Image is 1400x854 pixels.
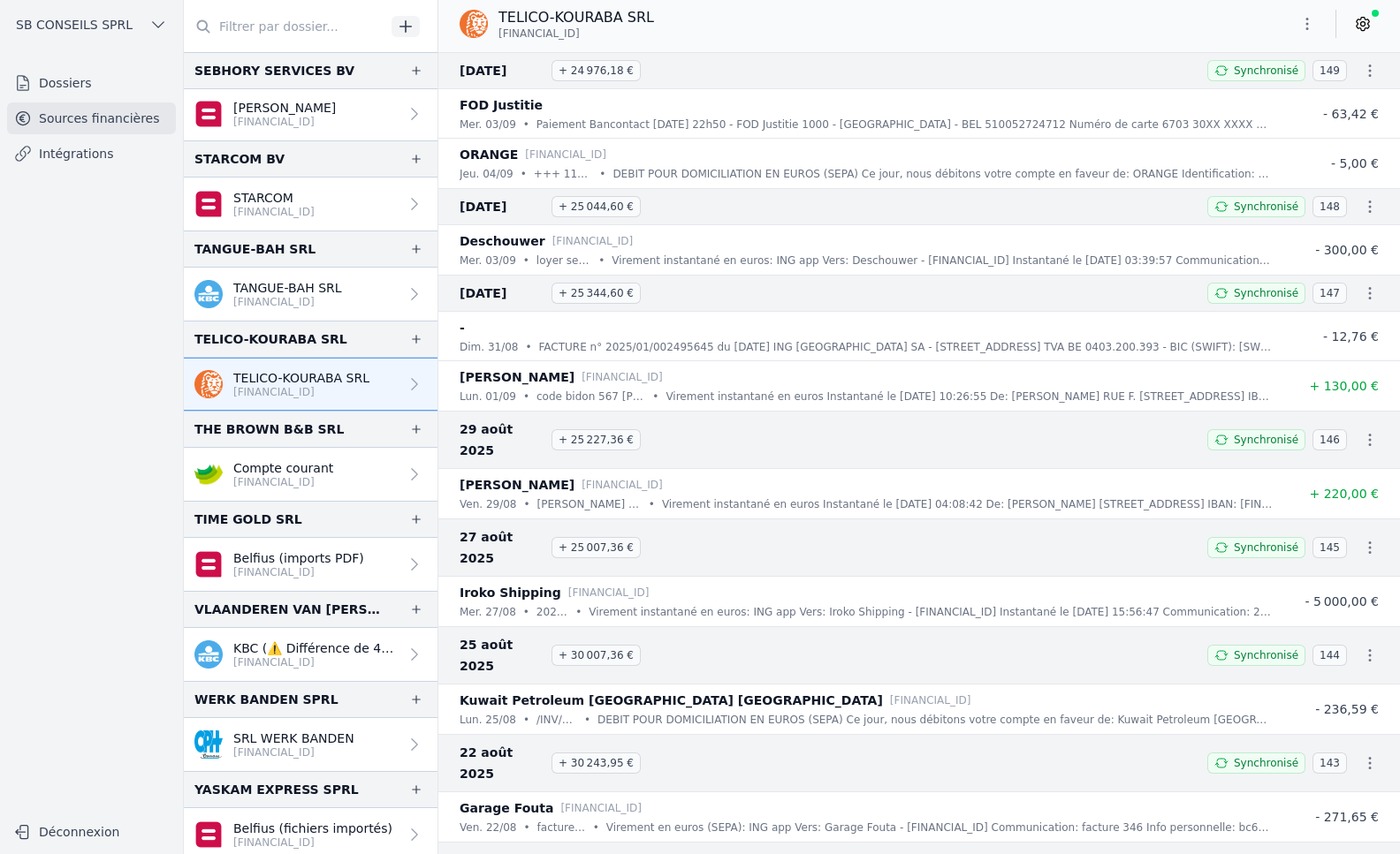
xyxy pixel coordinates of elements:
span: 27 août 2025 [460,526,544,569]
p: FOD Justitie [460,94,543,116]
p: [FINANCIAL_ID] [233,205,315,219]
span: Synchronisé [1234,200,1298,214]
span: 147 [1312,283,1347,304]
img: belfius-1.png [194,100,223,128]
span: Synchronisé [1234,286,1298,300]
p: Compte courant [233,459,333,477]
span: + 130,00 € [1309,379,1379,393]
p: Iroko Shipping [460,582,561,603]
p: KBC (⚠️ Différence de 49,50) [233,639,399,657]
span: Synchronisé [1234,756,1298,770]
span: + 25 344,60 € [552,283,641,304]
p: [FINANCIAL_ID] [890,692,971,709]
p: [FINANCIAL_ID] [233,385,369,399]
div: THE BROWN B&B SRL [194,419,344,440]
div: • [575,603,582,621]
p: lun. 25/08 [460,711,516,729]
p: [FINANCIAL_ID] [552,232,634,250]
span: - 236,59 € [1315,702,1379,716]
p: [FINANCIAL_ID] [233,745,354,760]
p: - [460,317,465,338]
div: • [593,819,599,836]
p: [FINANCIAL_ID] [525,146,606,163]
p: [PERSON_NAME] [460,474,574,495]
div: • [523,495,529,513]
p: ven. 29/08 [460,495,516,513]
button: SB CONSEILS SPRL [7,11,176,39]
span: Synchronisé [1234,540,1298,555]
span: - 5,00 € [1331,156,1379,170]
span: + 25 044,60 € [552,196,641,217]
span: 149 [1312,60,1347,81]
span: - 300,00 € [1315,243,1379,257]
img: crelan.png [194,460,223,488]
span: - 5 000,00 € [1305,594,1379,608]
p: /INV/BEB1735638 [DATE] [536,711,577,729]
a: Compte courant [FINANCIAL_ID] [184,448,437,501]
button: Déconnexion [7,818,176,846]
div: SEBHORY SERVICES BV [194,60,354,81]
div: • [521,165,527,183]
span: 25 août 2025 [460,634,544,676]
p: [FINANCIAL_ID] [233,835,392,850]
p: +++ 112 / 0922 / 56571 +++ [534,165,592,183]
a: KBC (⚠️ Différence de 49,50) [FINANCIAL_ID] [184,628,437,681]
div: • [599,165,605,183]
div: • [523,116,529,133]
img: belfius.png [194,190,223,218]
span: 148 [1312,196,1347,217]
span: [DATE] [460,196,544,217]
p: facture 346 [537,819,586,836]
span: [FINANCIAL_ID] [498,26,580,41]
a: TELICO-KOURABA SRL [FINANCIAL_ID] [184,358,437,411]
div: • [598,252,605,269]
div: • [652,388,658,405]
p: [FINANCIAL_ID] [233,565,364,579]
p: [FINANCIAL_ID] [233,475,333,489]
p: [FINANCIAL_ID] [233,295,342,309]
div: • [523,819,529,836]
div: • [584,711,590,729]
p: jeu. 04/09 [460,165,514,183]
span: + 30 243,95 € [552,752,641,774]
span: 146 [1312,429,1347,450]
img: BANQUE_CPH_CPHBBE75XXX.png [194,730,223,759]
p: [PERSON_NAME] [460,367,574,388]
div: TANGUE-BAH SRL [194,238,316,260]
span: + 25 007,36 € [552,537,641,558]
img: kbc.png [194,640,223,669]
div: STARCOM BV [194,148,285,170]
p: [FINANCIAL_ID] [568,584,650,601]
span: 29 août 2025 [460,419,544,461]
p: Belfius (fichiers importés) [233,820,392,837]
a: Dossiers [7,67,176,99]
a: TANGUE-BAH SRL [FINANCIAL_ID] [184,268,437,321]
p: [FINANCIAL_ID] [233,115,336,129]
p: 2025904 [536,603,568,621]
p: code bidon 567 [PERSON_NAME] [536,388,645,405]
a: Belfius (imports PDF) [FINANCIAL_ID] [184,538,437,591]
span: [DATE] [460,283,544,304]
p: DEBIT POUR DOMICILIATION EN EUROS (SEPA) Ce jour, nous débitons votre compte en faveur de: Kuwait... [597,711,1273,729]
a: STARCOM [FINANCIAL_ID] [184,178,437,231]
p: [FINANCIAL_ID] [560,799,642,817]
p: Kuwait Petroleum [GEOGRAPHIC_DATA] [GEOGRAPHIC_DATA] [460,690,883,711]
span: Synchronisé [1234,64,1298,78]
p: ven. 22/08 [460,819,516,836]
img: kbc.png [194,280,223,308]
a: [PERSON_NAME] [FINANCIAL_ID] [184,87,437,140]
a: Sources financières [7,102,176,134]
p: [FINANCIAL_ID] [233,655,399,669]
span: + 25 227,36 € [552,429,641,450]
a: Intégrations [7,138,176,170]
p: mer. 27/08 [460,603,516,621]
span: [DATE] [460,60,544,81]
div: YASKAM EXPRESS SPRL [194,779,359,800]
div: • [523,388,529,405]
span: Synchronisé [1234,433,1298,447]
div: • [523,711,529,729]
p: Virement en euros (SEPA): ING app Vers: Garage Fouta - [FINANCIAL_ID] Communication: facture 346 ... [606,819,1273,836]
p: STARCOM [233,189,315,207]
p: Virement instantané en euros: ING app Vers: Iroko Shipping - [FINANCIAL_ID] Instantané le [DATE] ... [589,603,1273,621]
img: belfius.png [194,820,223,849]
